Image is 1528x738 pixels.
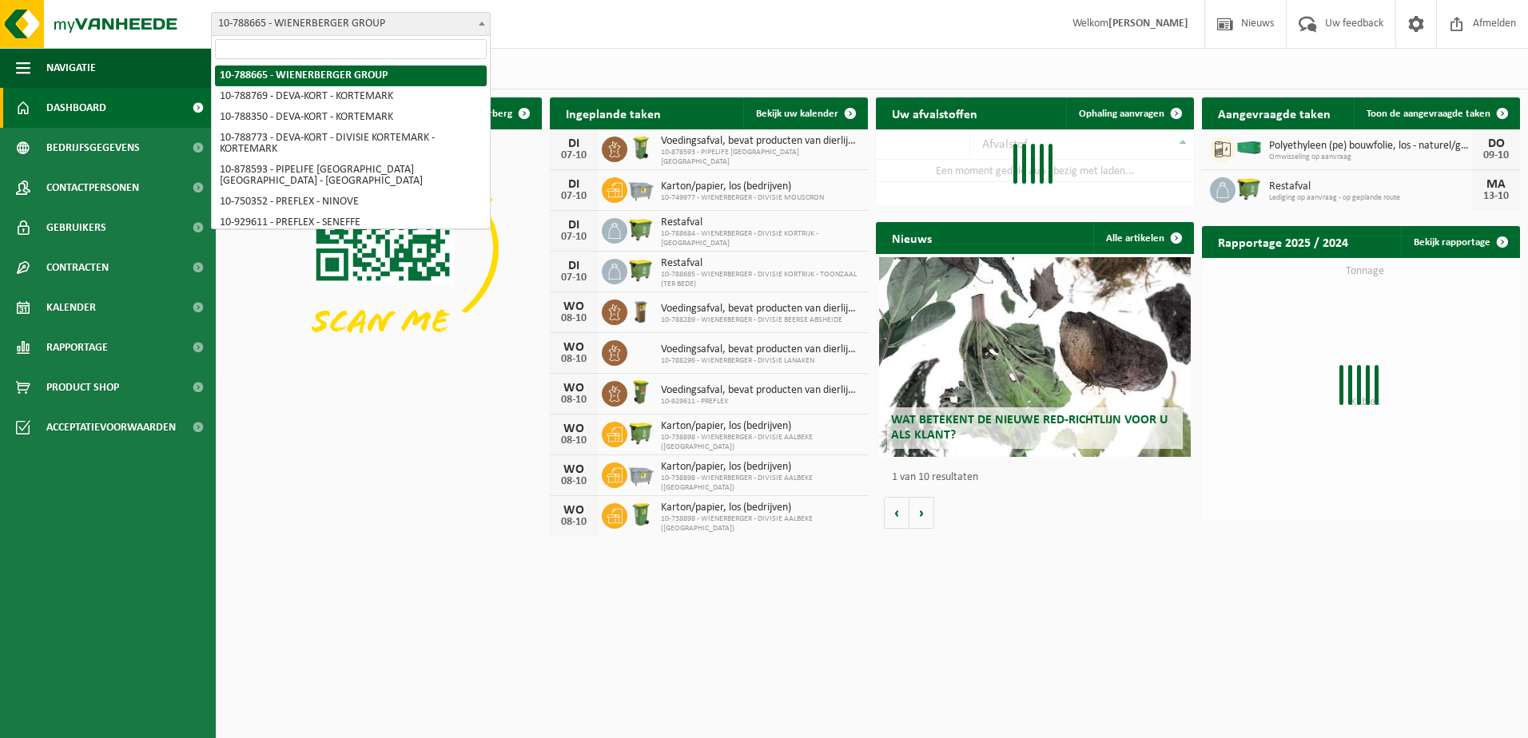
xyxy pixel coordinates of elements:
[661,229,860,248] span: 10-788684 - WIENERBERGER - DIVISIE KORTRIJK - [GEOGRAPHIC_DATA]
[661,193,824,203] span: 10-749977 - WIENERBERGER - DIVISIE MOUSCRON
[212,13,490,35] span: 10-788665 - WIENERBERGER GROUP
[558,341,590,354] div: WO
[46,248,109,288] span: Contracten
[558,191,590,202] div: 07-10
[891,414,1168,442] span: Wat betekent de nieuwe RED-richtlijn voor u als klant?
[627,216,655,243] img: WB-1100-HPE-GN-50
[558,137,590,150] div: DI
[558,150,590,161] div: 07-10
[1401,226,1518,258] a: Bekijk rapportage
[1480,191,1512,202] div: 13-10
[661,502,860,514] span: Karton/papier, los (bedrijven)
[1480,137,1512,150] div: DO
[661,270,860,289] span: 10-788685 - WIENERBERGER - DIVISIE KORTRIJK - TOONZAAL (TER BEDE)
[550,97,677,129] h2: Ingeplande taken
[46,367,119,407] span: Product Shop
[558,178,590,191] div: DI
[215,192,487,212] li: 10-750352 - PREFLEX - NINOVE
[884,497,909,529] button: Vorige
[46,407,176,447] span: Acceptatievoorwaarden
[627,419,655,446] img: WB-1100-HPE-GN-50
[215,128,487,160] li: 10-788773 - DEVA-KORT - DIVISIE KORTEMARK - KORTEMARK
[661,384,860,397] span: Voedingsafval, bevat producten van dierlijke oorsprong, onverpakt, categorie 3
[661,514,860,534] span: 10-738898 - WIENERBERGER - DIVISIE AALBEKE ([GEOGRAPHIC_DATA])
[661,343,860,356] span: Voedingsafval, bevat producten van dierlijke oorsprong, onverpakt, categorie 3
[558,260,590,272] div: DI
[756,109,838,119] span: Bekijk uw kalender
[661,315,860,325] span: 10-788289 - WIENERBERGER - DIVISIE BEERSE ABSHEIDE
[558,272,590,284] div: 07-10
[1202,97,1347,129] h2: Aangevraagde taken
[1269,153,1472,162] span: Omwisseling op aanvraag
[558,219,590,232] div: DI
[1480,150,1512,161] div: 09-10
[1480,178,1512,191] div: MA
[558,382,590,395] div: WO
[876,97,993,129] h2: Uw afvalstoffen
[215,86,487,107] li: 10-788769 - DEVA-KORT - KORTEMARK
[558,435,590,446] div: 08-10
[558,423,590,435] div: WO
[1108,18,1188,30] strong: [PERSON_NAME]
[477,109,512,119] span: Verberg
[1202,226,1364,257] h2: Rapportage 2025 / 2024
[558,476,590,487] div: 08-10
[46,168,139,208] span: Contactpersonen
[224,129,542,368] img: Download de VHEPlus App
[558,313,590,324] div: 08-10
[211,12,491,36] span: 10-788665 - WIENERBERGER GROUP
[46,128,140,168] span: Bedrijfsgegevens
[661,135,860,148] span: Voedingsafval, bevat producten van dierlijke oorsprong, onverpakt, categorie 3
[1354,97,1518,129] a: Toon de aangevraagde taken
[46,327,108,367] span: Rapportage
[558,232,590,243] div: 07-10
[558,463,590,476] div: WO
[879,257,1191,457] a: Wat betekent de nieuwe RED-richtlijn voor u als klant?
[558,395,590,406] div: 08-10
[661,420,860,433] span: Karton/papier, los (bedrijven)
[627,134,655,161] img: WB-0140-HPE-GN-50
[876,222,948,253] h2: Nieuws
[661,356,860,366] span: 10-788296 - WIENERBERGER - DIVISIE LANAKEN
[627,501,655,528] img: WB-0240-HPE-GN-50
[1367,109,1490,119] span: Toon de aangevraagde taken
[661,474,860,493] span: 10-738898 - WIENERBERGER - DIVISIE AALBEKE ([GEOGRAPHIC_DATA])
[892,472,1186,483] p: 1 van 10 resultaten
[661,303,860,315] span: Voedingsafval, bevat producten van dierlijke oorsprong, onverpakt, categorie 3
[464,97,540,129] button: Verberg
[661,257,860,270] span: Restafval
[1269,181,1472,193] span: Restafval
[661,461,860,474] span: Karton/papier, los (bedrijven)
[215,160,487,192] li: 10-878593 - PIPELIFE [GEOGRAPHIC_DATA] [GEOGRAPHIC_DATA] - [GEOGRAPHIC_DATA]
[661,216,860,229] span: Restafval
[558,504,590,517] div: WO
[909,497,934,529] button: Volgende
[46,48,96,88] span: Navigatie
[1066,97,1192,129] a: Ophaling aanvragen
[1093,222,1192,254] a: Alle artikelen
[46,288,96,327] span: Kalender
[1079,109,1164,119] span: Ophaling aanvragen
[1236,141,1263,155] img: HK-XC-40-GN-00
[661,397,860,407] span: 10-929611 - PREFLEX
[661,181,824,193] span: Karton/papier, los (bedrijven)
[1269,140,1472,153] span: Polyethyleen (pe) bouwfolie, los - naturel/gekleurd
[627,379,655,406] img: WB-0060-HPE-GN-50
[215,107,487,128] li: 10-788350 - DEVA-KORT - KORTEMARK
[46,208,106,248] span: Gebruikers
[558,354,590,365] div: 08-10
[661,148,860,167] span: 10-878593 - PIPELIFE [GEOGRAPHIC_DATA] [GEOGRAPHIC_DATA]
[627,175,655,202] img: WB-2500-GAL-GY-01
[215,212,487,233] li: 10-929611 - PREFLEX - SENEFFE
[661,433,860,452] span: 10-738898 - WIENERBERGER - DIVISIE AALBEKE ([GEOGRAPHIC_DATA])
[627,256,655,284] img: WB-1100-HPE-GN-50
[558,517,590,528] div: 08-10
[1269,193,1472,203] span: Lediging op aanvraag - op geplande route
[46,88,106,128] span: Dashboard
[558,300,590,313] div: WO
[1236,175,1263,202] img: WB-1100-HPE-GN-50
[627,297,655,324] img: WB-0140-HPE-BN-01
[215,65,487,86] li: 10-788665 - WIENERBERGER GROUP
[627,460,655,487] img: WB-2500-GAL-GY-01
[743,97,866,129] a: Bekijk uw kalender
